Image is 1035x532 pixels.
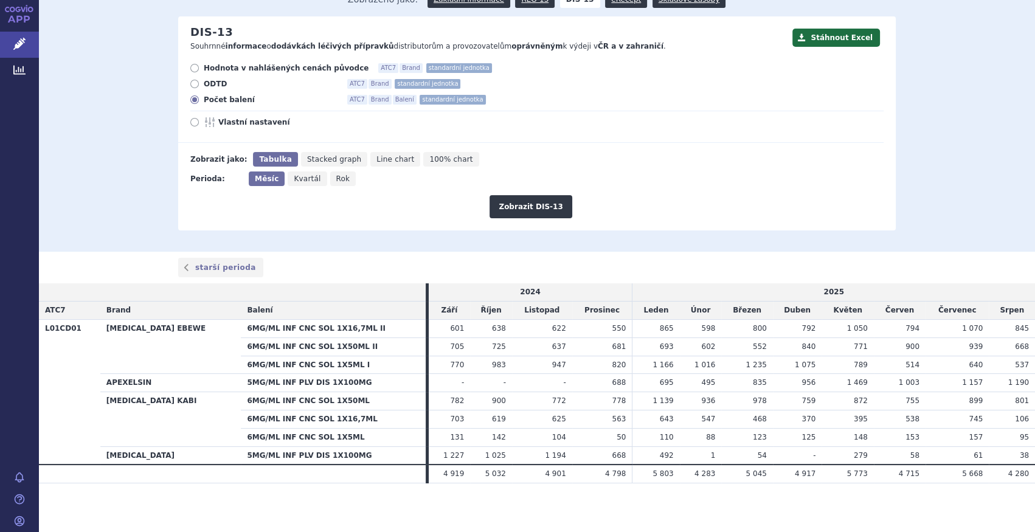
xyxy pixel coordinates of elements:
[572,302,632,320] td: Prosinec
[801,324,815,333] span: 792
[612,342,626,351] span: 681
[1015,324,1029,333] span: 845
[660,378,674,387] span: 695
[874,302,926,320] td: Červen
[241,446,425,465] th: 5MG/ML INF PLV DIS 1X100MG
[854,342,868,351] span: 771
[226,42,267,50] strong: informace
[801,378,815,387] span: 956
[45,306,66,314] span: ATC7
[899,469,919,478] span: 4 715
[485,469,506,478] span: 5 032
[680,302,722,320] td: Únor
[974,451,983,460] span: 61
[429,302,471,320] td: Září
[429,283,632,301] td: 2024
[378,63,398,73] span: ATC7
[854,451,868,460] span: 279
[393,95,417,105] span: Balení
[660,433,674,441] span: 110
[106,306,131,314] span: Brand
[795,361,815,369] span: 1 075
[336,174,350,183] span: Rok
[773,302,822,320] td: Duben
[178,258,263,277] a: starší perioda
[801,342,815,351] span: 840
[470,302,512,320] td: Říjen
[1008,469,1029,478] span: 4 280
[190,41,786,52] p: Souhrnné o distributorům a provozovatelům k výdeji v .
[721,302,772,320] td: Březen
[612,361,626,369] span: 820
[259,155,291,164] span: Tabulka
[190,152,247,167] div: Zobrazit jako:
[369,79,392,89] span: Brand
[100,446,241,465] th: [MEDICAL_DATA]
[492,396,506,405] span: 900
[701,378,715,387] span: 495
[910,451,919,460] span: 58
[545,469,566,478] span: 4 901
[443,451,464,460] span: 1 227
[899,378,919,387] span: 1 003
[450,361,464,369] span: 770
[552,396,566,405] span: 772
[605,469,626,478] span: 4 798
[450,342,464,351] span: 705
[989,302,1035,320] td: Srpen
[711,451,716,460] span: 1
[218,117,352,127] span: Vlastní nastavení
[450,396,464,405] span: 782
[746,361,766,369] span: 1 235
[813,451,815,460] span: -
[801,433,815,441] span: 125
[492,433,506,441] span: 142
[926,302,989,320] td: Červenec
[962,469,983,478] span: 5 668
[969,415,983,423] span: 745
[241,319,425,337] th: 6MG/ML INF CNC SOL 1X16,7ML II
[969,396,983,405] span: 899
[39,319,100,465] th: L01CD01
[706,433,715,441] span: 88
[241,428,425,446] th: 6MG/ML INF CNC SOL 1X5ML
[660,415,674,423] span: 643
[1015,396,1029,405] span: 801
[612,378,626,387] span: 688
[504,378,506,387] span: -
[307,155,361,164] span: Stacked graph
[701,396,715,405] span: 936
[294,174,320,183] span: Kvartál
[426,63,492,73] span: standardní jednotka
[701,324,715,333] span: 598
[846,378,867,387] span: 1 469
[450,415,464,423] span: 703
[617,433,626,441] span: 50
[746,469,766,478] span: 5 045
[511,42,562,50] strong: oprávněným
[795,469,815,478] span: 4 917
[612,396,626,405] span: 778
[1015,415,1029,423] span: 106
[100,374,241,392] th: APEXELSIN
[846,469,867,478] span: 5 773
[204,95,337,105] span: Počet balení
[758,451,767,460] span: 54
[492,361,506,369] span: 983
[632,302,680,320] td: Leden
[552,433,566,441] span: 104
[190,171,243,186] div: Perioda:
[598,42,663,50] strong: ČR a v zahraničí
[969,342,983,351] span: 939
[612,451,626,460] span: 668
[905,324,919,333] span: 794
[1015,361,1029,369] span: 537
[241,410,425,428] th: 6MG/ML INF CNC SOL 1X16,7ML
[247,306,272,314] span: Balení
[694,361,715,369] span: 1 016
[512,302,572,320] td: Listopad
[753,396,767,405] span: 978
[753,378,767,387] span: 835
[905,433,919,441] span: 153
[792,29,880,47] button: Stáhnout Excel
